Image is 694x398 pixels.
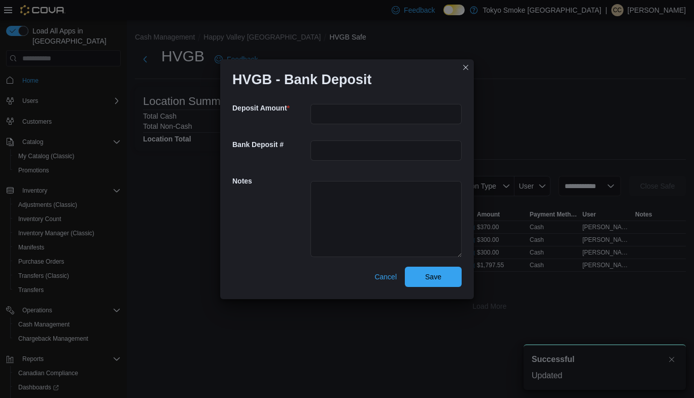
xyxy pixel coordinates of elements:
span: Save [425,272,441,282]
h5: Deposit Amount [232,98,308,118]
button: Save [405,267,462,287]
button: Cancel [370,267,401,287]
h1: HVGB - Bank Deposit [232,71,372,88]
h5: Notes [232,171,308,191]
button: Closes this modal window [460,61,472,74]
h5: Bank Deposit # [232,134,308,155]
span: Cancel [374,272,397,282]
